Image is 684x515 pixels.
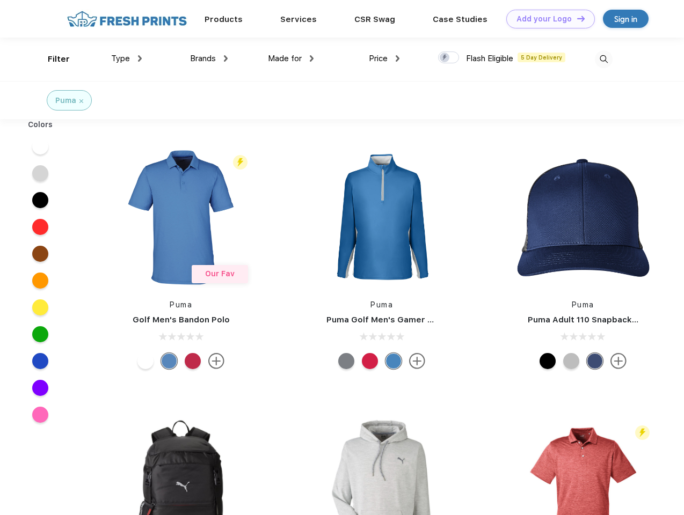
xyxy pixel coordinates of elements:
img: fo%20logo%202.webp [64,10,190,28]
img: flash_active_toggle.svg [233,155,248,170]
a: Puma [170,300,192,309]
img: dropdown.png [396,55,399,62]
img: dropdown.png [310,55,314,62]
a: Products [205,14,243,24]
div: Ski Patrol [185,353,201,369]
img: dropdown.png [224,55,228,62]
img: flash_active_toggle.svg [635,425,650,440]
div: Bright White [137,353,154,369]
div: Bright Cobalt [385,353,402,369]
img: more.svg [610,353,627,369]
span: Brands [190,54,216,63]
div: Puma [55,95,76,106]
div: Colors [20,119,61,130]
div: Lake Blue [161,353,177,369]
span: 5 Day Delivery [518,53,565,62]
span: Price [369,54,388,63]
img: more.svg [409,353,425,369]
span: Our Fav [205,269,235,278]
a: Golf Men's Bandon Polo [133,315,230,325]
a: Puma [370,300,393,309]
span: Made for [268,54,302,63]
img: dropdown.png [138,55,142,62]
div: Peacoat Qut Shd [587,353,603,369]
div: Add your Logo [516,14,572,24]
img: desktop_search.svg [595,50,613,68]
span: Type [111,54,130,63]
a: CSR Swag [354,14,395,24]
span: Flash Eligible [466,54,513,63]
img: func=resize&h=266 [110,146,252,289]
img: DT [577,16,585,21]
div: Quarry with Brt Whit [563,353,579,369]
img: filter_cancel.svg [79,99,83,103]
div: Sign in [614,13,637,25]
div: Quiet Shade [338,353,354,369]
div: Filter [48,53,70,65]
div: Pma Blk Pma Blk [540,353,556,369]
a: Services [280,14,317,24]
img: func=resize&h=266 [512,146,654,289]
img: func=resize&h=266 [310,146,453,289]
img: more.svg [208,353,224,369]
a: Puma Golf Men's Gamer Golf Quarter-Zip [326,315,496,325]
a: Sign in [603,10,649,28]
a: Puma [572,300,594,309]
div: Ski Patrol [362,353,378,369]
